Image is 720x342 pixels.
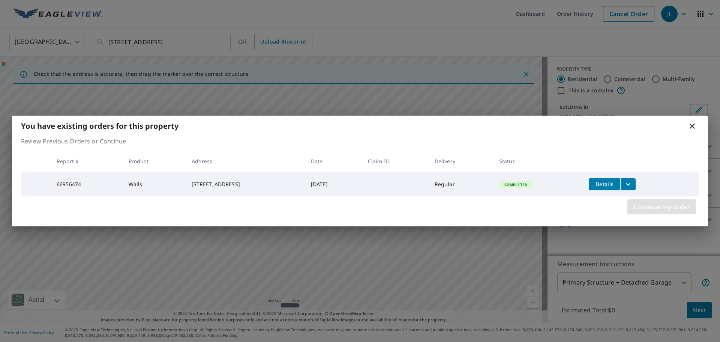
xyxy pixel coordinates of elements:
button: filesDropdownBtn-66956474 [620,178,636,190]
div: [STREET_ADDRESS] [192,181,299,188]
td: Regular [429,172,493,196]
th: Address [186,150,305,172]
th: Product [123,150,186,172]
button: detailsBtn-66956474 [589,178,620,190]
th: Date [305,150,362,172]
th: Report # [51,150,123,172]
b: You have existing orders for this property [21,121,178,131]
button: Continue my order [627,199,696,214]
td: Walls [123,172,186,196]
span: Continue my order [633,202,690,212]
span: Completed [500,182,532,187]
span: Details [593,181,616,188]
p: Review Previous Orders or Continue [21,137,699,146]
th: Delivery [429,150,493,172]
td: 66956474 [51,172,123,196]
td: [DATE] [305,172,362,196]
th: Status [493,150,583,172]
th: Claim ID [362,150,429,172]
